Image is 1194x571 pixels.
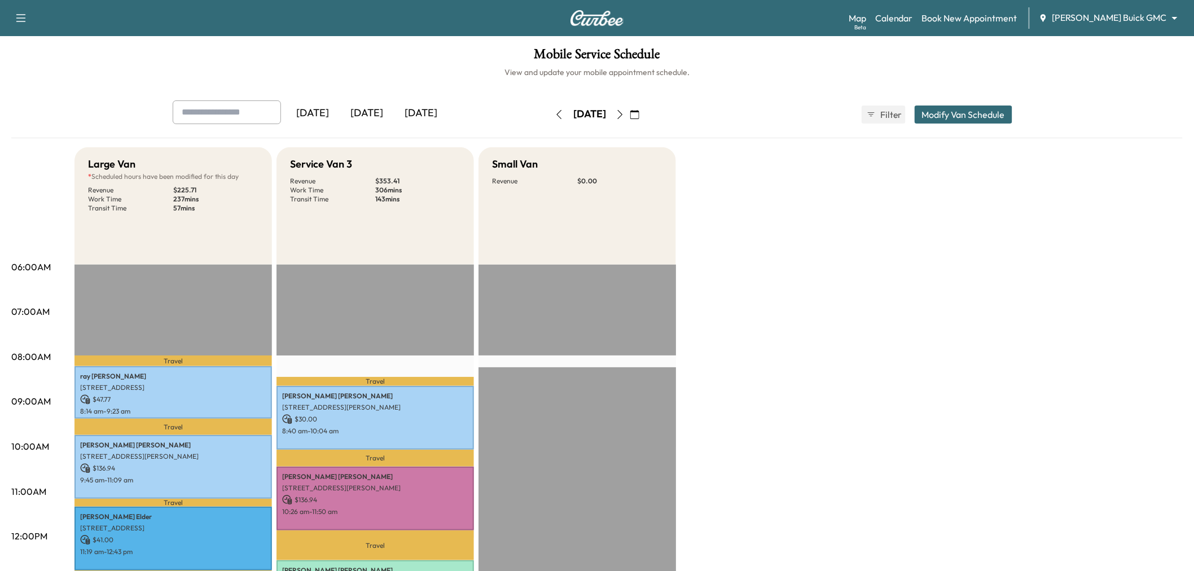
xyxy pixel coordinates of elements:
p: 306 mins [375,186,460,195]
p: [STREET_ADDRESS][PERSON_NAME] [282,484,468,493]
button: Modify Van Schedule [915,106,1012,124]
p: [PERSON_NAME] [PERSON_NAME] [282,472,468,481]
p: ray [PERSON_NAME] [80,372,266,381]
span: [PERSON_NAME] Buick GMC [1052,11,1167,24]
h5: Service Van 3 [290,156,352,172]
p: [STREET_ADDRESS][PERSON_NAME] [80,452,266,461]
p: 12:00PM [11,529,47,543]
p: 10:00AM [11,440,49,453]
p: $ 0.00 [577,177,662,186]
p: Travel [74,355,272,366]
p: 237 mins [173,195,258,204]
h5: Small Van [492,156,538,172]
p: $ 136.94 [80,463,266,473]
p: [PERSON_NAME] [PERSON_NAME] [80,441,266,450]
p: Revenue [88,186,173,195]
p: 10:26 am - 11:50 am [282,507,468,516]
p: [STREET_ADDRESS] [80,524,266,533]
p: Travel [276,530,474,561]
p: 07:00AM [11,305,50,318]
div: [DATE] [340,100,394,126]
p: 06:00AM [11,260,51,274]
p: $ 225.71 [173,186,258,195]
p: $ 353.41 [375,177,460,186]
p: 09:00AM [11,394,51,408]
p: Work Time [88,195,173,204]
p: Travel [74,499,272,506]
h1: Mobile Service Schedule [11,47,1183,67]
p: 9:45 am - 11:09 am [80,476,266,485]
a: Calendar [875,11,913,25]
p: 11:00AM [11,485,46,498]
p: 143 mins [375,195,460,204]
button: Filter [862,106,906,124]
h6: View and update your mobile appointment schedule. [11,67,1183,78]
p: Revenue [492,177,577,186]
p: 08:00AM [11,350,51,363]
div: Beta [854,23,866,32]
p: Transit Time [290,195,375,204]
div: [DATE] [286,100,340,126]
p: Travel [276,377,474,386]
span: Filter [880,108,901,121]
p: Revenue [290,177,375,186]
p: [STREET_ADDRESS] [80,383,266,392]
p: [PERSON_NAME] Elder [80,512,266,521]
p: $ 136.94 [282,495,468,505]
div: [DATE] [394,100,448,126]
a: Book New Appointment [922,11,1017,25]
p: $ 41.00 [80,535,266,545]
div: [DATE] [573,107,606,121]
p: 8:40 am - 10:04 am [282,427,468,436]
p: [PERSON_NAME] [PERSON_NAME] [282,392,468,401]
img: Curbee Logo [570,10,624,26]
p: Work Time [290,186,375,195]
p: 11:19 am - 12:43 pm [80,547,266,556]
h5: Large Van [88,156,135,172]
p: Transit Time [88,204,173,213]
p: Travel [276,450,474,467]
p: 8:14 am - 9:23 am [80,407,266,416]
p: 57 mins [173,204,258,213]
p: Travel [74,419,272,436]
p: $ 30.00 [282,414,468,424]
a: MapBeta [849,11,866,25]
p: Scheduled hours have been modified for this day [88,172,258,181]
p: $ 47.77 [80,394,266,405]
p: [STREET_ADDRESS][PERSON_NAME] [282,403,468,412]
